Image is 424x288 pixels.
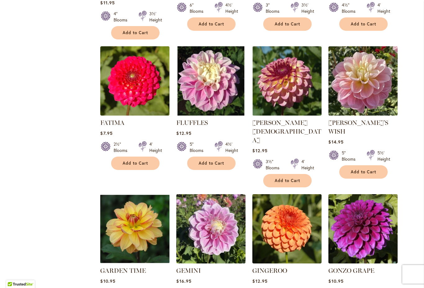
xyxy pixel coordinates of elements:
[5,266,22,283] iframe: Launch Accessibility Center
[252,119,321,144] a: [PERSON_NAME][DEMOGRAPHIC_DATA]
[176,267,201,274] a: GEMINI
[328,46,398,116] img: Gabbie's Wish
[275,178,300,183] span: Add to Cart
[114,11,131,23] div: 4" Blooms
[225,2,238,14] div: 4½' Height
[328,278,343,284] span: $10.95
[301,158,314,171] div: 4' Height
[100,119,124,126] a: FATIMA
[266,2,283,14] div: 3" Blooms
[187,17,236,31] button: Add to Cart
[263,17,312,31] button: Add to Cart
[100,111,169,117] a: FATIMA
[328,119,388,135] a: [PERSON_NAME]'S WISH
[176,278,191,284] span: $16.95
[190,2,207,14] div: 6" Blooms
[252,46,322,116] img: Foxy Lady
[176,46,246,116] img: FLUFFLES
[252,111,322,117] a: Foxy Lady
[328,194,398,263] img: GONZO GRAPE
[339,165,388,179] button: Add to Cart
[111,26,160,39] button: Add to Cart
[199,21,224,27] span: Add to Cart
[176,194,246,263] img: GEMINI
[328,111,398,117] a: Gabbie's Wish
[339,17,388,31] button: Add to Cart
[100,259,169,265] a: GARDEN TIME
[190,141,207,153] div: 5" Blooms
[123,161,148,166] span: Add to Cart
[176,130,191,136] span: $12.95
[252,278,267,284] span: $12.95
[123,30,148,35] span: Add to Cart
[100,278,115,284] span: $10.95
[328,139,343,145] span: $14.95
[100,46,169,116] img: FATIMA
[266,158,283,171] div: 3½" Blooms
[100,130,112,136] span: $7.95
[176,119,208,126] a: FLUFFLES
[149,141,162,153] div: 4' Height
[114,141,131,153] div: 2½" Blooms
[342,2,359,14] div: 4½" Blooms
[187,157,236,170] button: Add to Cart
[252,148,267,153] span: $12.95
[328,259,398,265] a: GONZO GRAPE
[328,267,374,274] a: GONZO GRAPE
[252,259,322,265] a: GINGEROO
[100,267,146,274] a: GARDEN TIME
[351,21,376,27] span: Add to Cart
[100,194,169,263] img: GARDEN TIME
[225,141,238,153] div: 4½' Height
[342,150,359,162] div: 5" Blooms
[199,161,224,166] span: Add to Cart
[111,157,160,170] button: Add to Cart
[377,2,390,14] div: 4' Height
[275,21,300,27] span: Add to Cart
[301,2,314,14] div: 3½' Height
[176,111,246,117] a: FLUFFLES
[252,267,287,274] a: GINGEROO
[377,150,390,162] div: 5½' Height
[176,259,246,265] a: GEMINI
[149,11,162,23] div: 3½' Height
[351,169,376,175] span: Add to Cart
[252,194,322,263] img: GINGEROO
[263,174,312,187] button: Add to Cart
